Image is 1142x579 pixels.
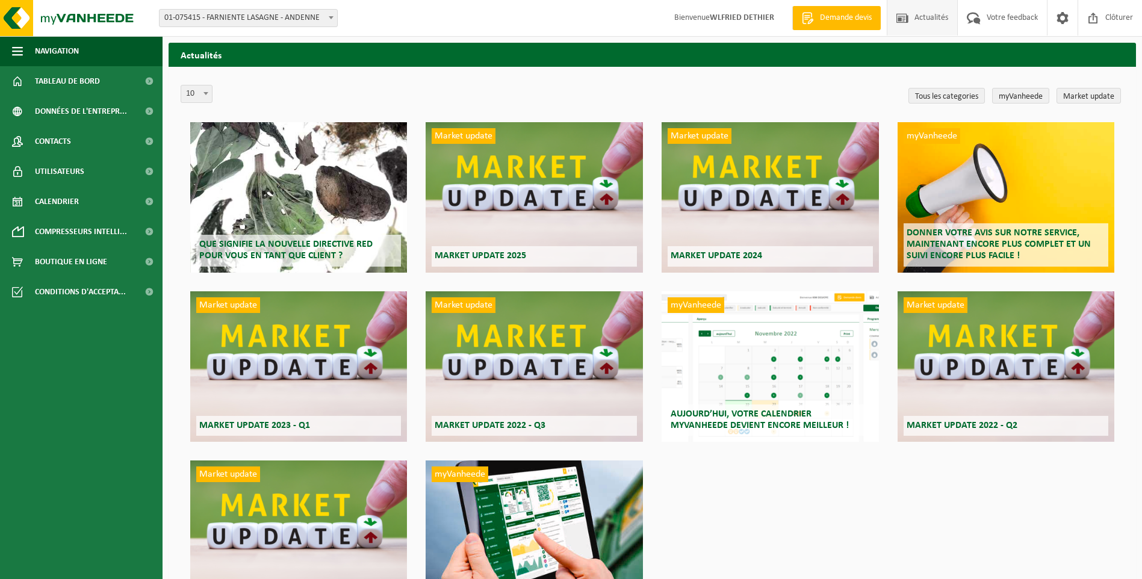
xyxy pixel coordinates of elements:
[190,122,407,273] a: Que signifie la nouvelle directive RED pour vous en tant que client ?
[432,297,495,313] span: Market update
[662,291,878,442] a: myVanheede Aujourd’hui, votre calendrier myVanheede devient encore meilleur !
[898,291,1114,442] a: Market update Market update 2022 - Q2
[671,409,849,430] span: Aujourd’hui, votre calendrier myVanheede devient encore meilleur !
[35,66,100,96] span: Tableau de bord
[432,466,488,482] span: myVanheede
[898,122,1114,273] a: myVanheede Donner votre avis sur notre service, maintenant encore plus complet et un suivi encore...
[671,251,762,261] span: Market update 2024
[160,10,337,26] span: 01-075415 - FARNIENTE LASAGNE - ANDENNE
[35,36,79,66] span: Navigation
[426,122,642,273] a: Market update Market update 2025
[35,187,79,217] span: Calendrier
[668,297,724,313] span: myVanheede
[908,88,985,104] a: Tous les categories
[199,240,373,261] span: Que signifie la nouvelle directive RED pour vous en tant que client ?
[426,291,642,442] a: Market update Market update 2022 - Q3
[904,128,960,144] span: myVanheede
[190,291,407,442] a: Market update Market update 2023 - Q1
[196,466,260,482] span: Market update
[662,122,878,273] a: Market update Market update 2024
[35,156,84,187] span: Utilisateurs
[992,88,1049,104] a: myVanheede
[435,421,545,430] span: Market update 2022 - Q3
[159,9,338,27] span: 01-075415 - FARNIENTE LASAGNE - ANDENNE
[199,421,310,430] span: Market update 2023 - Q1
[35,96,127,126] span: Données de l'entrepr...
[817,12,875,24] span: Demande devis
[169,43,1136,66] h2: Actualités
[1057,88,1121,104] a: Market update
[35,277,126,307] span: Conditions d'accepta...
[432,128,495,144] span: Market update
[435,251,526,261] span: Market update 2025
[907,421,1017,430] span: Market update 2022 - Q2
[35,217,127,247] span: Compresseurs intelli...
[196,297,260,313] span: Market update
[710,13,774,22] strong: WLFRIED DETHIER
[35,247,107,277] span: Boutique en ligne
[904,297,967,313] span: Market update
[668,128,731,144] span: Market update
[181,85,213,103] span: 10
[35,126,71,156] span: Contacts
[181,85,212,102] span: 10
[907,228,1091,261] span: Donner votre avis sur notre service, maintenant encore plus complet et un suivi encore plus facile !
[792,6,881,30] a: Demande devis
